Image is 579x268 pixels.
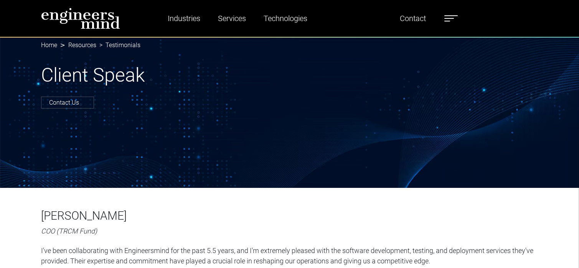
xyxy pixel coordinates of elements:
a: Industries [165,10,203,27]
img: logo [41,8,120,29]
li: Testimonials [96,41,140,50]
p: I've been collaborating with Engineersmind for the past 5.5 years, and I'm extremely pleased with... [41,245,538,266]
a: Home [41,41,57,49]
h6: [PERSON_NAME] [41,209,538,223]
nav: breadcrumb [41,37,538,46]
i: COO (TRCM Fund) [41,227,97,235]
a: Contact Us [41,97,94,109]
a: Resources [68,41,96,49]
h1: Client Speak [41,64,538,87]
a: Technologies [261,10,310,27]
a: Services [215,10,249,27]
a: Contact [397,10,429,27]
